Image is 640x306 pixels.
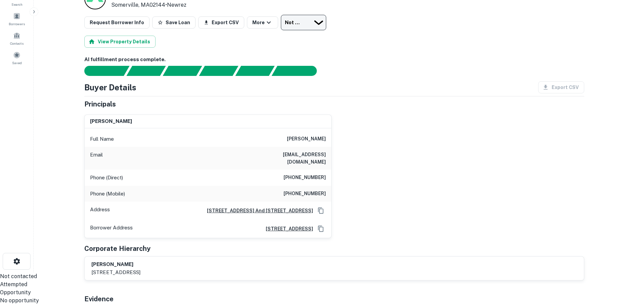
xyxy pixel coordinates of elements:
button: Save Loan [152,16,196,29]
h5: Corporate Hierarchy [84,244,151,254]
p: Somerville, MA02144 • [111,1,220,9]
h6: AI fulfillment process complete. [84,56,584,63]
p: [STREET_ADDRESS] [91,268,140,276]
div: Documents found, AI parsing details... [163,66,202,76]
button: Export CSV [198,16,244,29]
p: Address [90,206,110,216]
span: Search [11,2,23,7]
h6: [PHONE_NUMBER] [284,190,326,198]
div: Sending borrower request to AI... [76,66,127,76]
h5: Principals [84,99,116,109]
h4: Buyer Details [84,81,136,93]
span: Saved [12,60,22,65]
div: Principals found, still searching for contact information. This may take time... [235,66,274,76]
div: Not contacted [281,16,311,29]
h6: [PERSON_NAME] [287,135,326,143]
button: Request Borrower Info [84,16,150,29]
p: Borrower Address [90,224,133,234]
iframe: Chat Widget [606,252,640,285]
p: Email [90,151,103,166]
span: Borrowers [9,21,25,27]
span: Contacts [10,41,24,46]
h6: [PERSON_NAME] [91,261,140,268]
div: AI fulfillment process complete. [272,66,325,76]
h6: [PERSON_NAME] [90,118,132,125]
p: Full Name [90,135,114,143]
p: Phone (Mobile) [90,190,125,198]
div: Principals found, AI now looking for contact information... [199,66,238,76]
h6: [PHONE_NUMBER] [284,174,326,182]
a: Newrez [167,2,186,8]
button: More [247,16,278,29]
h6: [STREET_ADDRESS] And [STREET_ADDRESS] [202,207,313,214]
button: Copy Address [316,224,326,234]
p: Phone (Direct) [90,174,123,182]
h6: [EMAIL_ADDRESS][DOMAIN_NAME] [245,151,326,166]
button: Copy Address [316,206,326,216]
button: View Property Details [84,36,156,48]
div: Your request is received and processing... [126,66,166,76]
h6: [STREET_ADDRESS] [260,225,313,232]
